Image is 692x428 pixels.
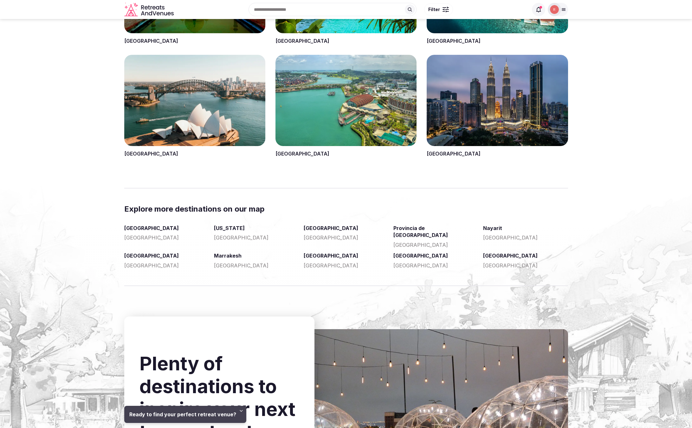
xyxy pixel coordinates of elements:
[275,150,329,157] a: [GEOGRAPHIC_DATA]
[304,252,388,259] a: [GEOGRAPHIC_DATA]
[393,262,478,269] h3: [GEOGRAPHIC_DATA]
[550,5,559,14] img: Ryan Sanford
[483,262,568,269] h3: [GEOGRAPHIC_DATA]
[275,38,329,44] a: [GEOGRAPHIC_DATA]
[304,262,388,269] h3: [GEOGRAPHIC_DATA]
[393,225,478,239] a: Provincia de [GEOGRAPHIC_DATA]
[483,252,568,259] a: [GEOGRAPHIC_DATA]
[214,262,299,269] h3: [GEOGRAPHIC_DATA]
[427,150,481,157] a: [GEOGRAPHIC_DATA]
[214,252,299,259] a: Marrakesh
[424,3,453,16] button: Filter
[304,225,388,232] a: [GEOGRAPHIC_DATA]
[304,234,388,241] h3: [GEOGRAPHIC_DATA]
[393,252,478,259] a: [GEOGRAPHIC_DATA]
[124,252,209,259] a: [GEOGRAPHIC_DATA]
[214,234,299,241] h3: [GEOGRAPHIC_DATA]
[124,234,209,241] h3: [GEOGRAPHIC_DATA]
[393,241,478,248] h3: [GEOGRAPHIC_DATA]
[214,225,299,232] a: [US_STATE]
[124,38,178,44] a: [GEOGRAPHIC_DATA]
[124,204,568,214] h2: Explore more destinations on our map
[124,3,175,17] svg: Retreats and Venues company logo
[427,38,481,44] a: [GEOGRAPHIC_DATA]
[483,225,568,232] a: Nayarit
[124,225,209,232] a: [GEOGRAPHIC_DATA]
[483,234,568,241] h3: [GEOGRAPHIC_DATA]
[124,262,209,269] h3: [GEOGRAPHIC_DATA]
[124,3,175,17] a: Visit the homepage
[428,6,440,13] span: Filter
[124,150,178,157] a: [GEOGRAPHIC_DATA]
